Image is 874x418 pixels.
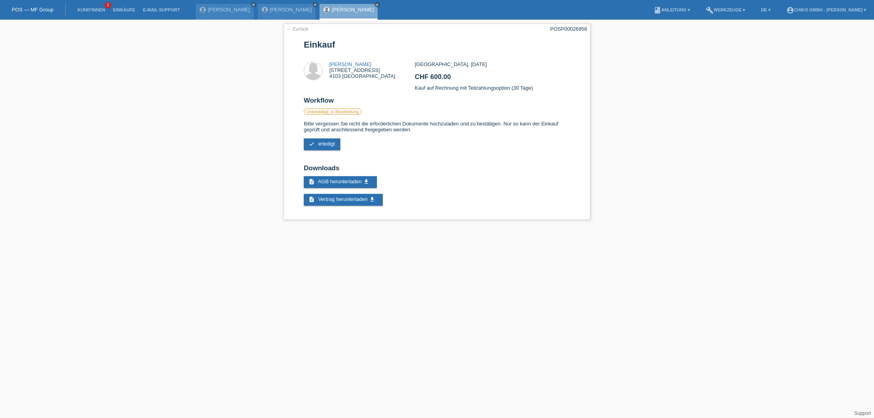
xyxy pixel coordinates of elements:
[308,196,315,203] i: description
[270,7,312,13] a: [PERSON_NAME]
[375,3,379,7] i: close
[786,6,794,14] i: account_circle
[286,26,308,32] a: ← Zurück
[251,2,256,7] a: close
[654,6,661,14] i: book
[318,196,368,202] span: Vertrag herunterladen
[415,61,570,97] div: [GEOGRAPHIC_DATA], [DATE] Kauf auf Rechnung mit Teilzahlungsoption (30 Tage)
[109,7,139,12] a: Einkäufe
[318,141,335,147] span: erledigt
[332,7,374,13] a: [PERSON_NAME]
[308,179,315,185] i: description
[304,40,570,50] h1: Einkauf
[706,6,714,14] i: build
[304,138,340,150] a: check erledigt
[252,3,255,7] i: close
[650,7,694,12] a: bookAnleitung ▾
[782,7,870,12] a: account_circleChiko GmbH - [PERSON_NAME] ▾
[369,196,375,203] i: get_app
[139,7,184,12] a: E-Mail Support
[329,61,395,79] div: [STREET_ADDRESS] 4103 [GEOGRAPHIC_DATA]
[702,7,749,12] a: buildWerkzeuge ▾
[854,411,871,416] a: Support
[757,7,774,12] a: DE ▾
[550,26,587,32] div: POSP00026958
[208,7,250,13] a: [PERSON_NAME]
[304,109,362,115] label: Unbestätigt, in Bearbeitung
[363,179,369,185] i: get_app
[312,2,318,7] a: close
[304,194,383,206] a: description Vertrag herunterladen get_app
[375,2,380,7] a: close
[318,179,362,184] span: AGB herunterladen
[313,3,317,7] i: close
[73,7,109,12] a: Kund*innen
[105,2,111,9] span: 1
[304,97,570,109] h2: Workflow
[304,176,377,188] a: description AGB herunterladen get_app
[415,73,570,85] h2: CHF 600.00
[308,141,315,147] i: check
[304,164,570,176] h2: Downloads
[12,7,53,13] a: POS — MF Group
[329,61,371,67] a: [PERSON_NAME]
[304,121,570,156] div: Bitte vergessen Sie nicht die erforderlichen Dokumente hochzuladen und zu bestätigen. Nur so kann...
